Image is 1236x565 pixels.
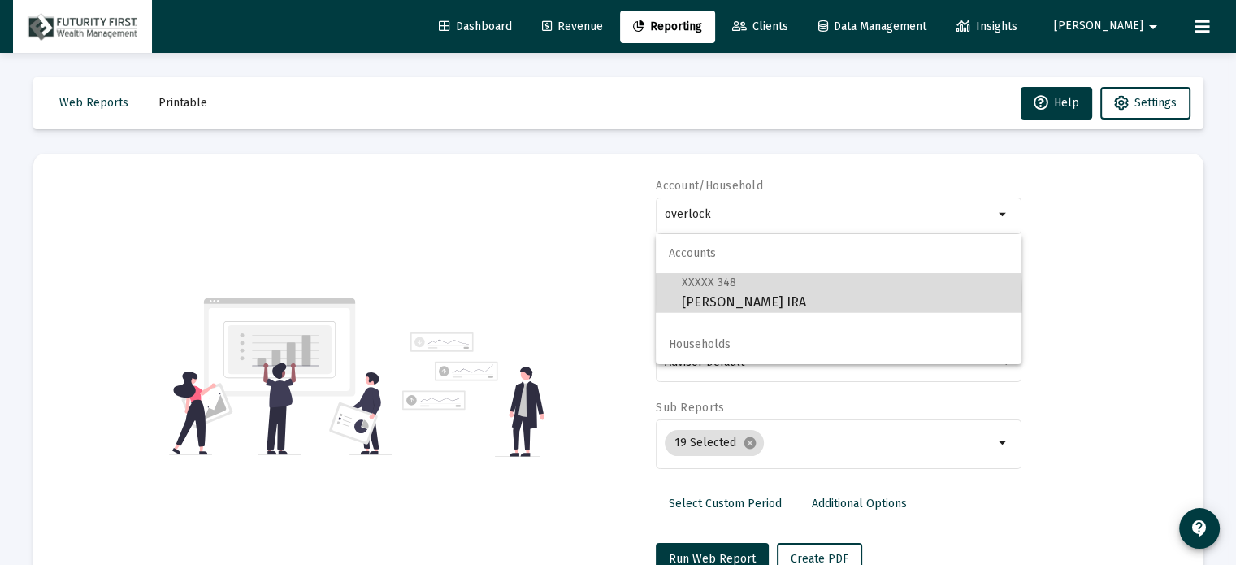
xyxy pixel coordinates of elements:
[665,430,764,456] mat-chip: 19 Selected
[169,296,392,457] img: reporting
[805,11,939,43] a: Data Management
[665,427,994,459] mat-chip-list: Selection
[158,96,207,110] span: Printable
[1034,96,1079,110] span: Help
[620,11,715,43] a: Reporting
[732,20,788,33] span: Clients
[1021,87,1092,120] button: Help
[994,433,1013,453] mat-icon: arrow_drop_down
[1034,10,1182,42] button: [PERSON_NAME]
[439,20,512,33] span: Dashboard
[656,325,1021,364] span: Households
[818,20,926,33] span: Data Management
[943,11,1030,43] a: Insights
[1100,87,1190,120] button: Settings
[1134,96,1177,110] span: Settings
[812,497,907,511] span: Additional Options
[402,332,544,457] img: reporting-alt
[719,11,801,43] a: Clients
[46,87,141,120] button: Web Reports
[743,436,757,450] mat-icon: cancel
[656,234,1021,273] span: Accounts
[25,11,140,43] img: Dashboard
[426,11,525,43] a: Dashboard
[656,179,763,193] label: Account/Household
[145,87,220,120] button: Printable
[59,96,128,110] span: Web Reports
[656,401,724,415] label: Sub Reports
[956,20,1017,33] span: Insights
[633,20,702,33] span: Reporting
[1054,20,1143,33] span: [PERSON_NAME]
[529,11,616,43] a: Revenue
[682,272,1008,312] span: [PERSON_NAME] IRA
[665,208,994,221] input: Search or select an account or household
[1190,519,1209,538] mat-icon: contact_support
[682,276,736,289] span: XXXXX 348
[542,20,603,33] span: Revenue
[1143,11,1163,43] mat-icon: arrow_drop_down
[669,497,782,511] span: Select Custom Period
[994,205,1013,224] mat-icon: arrow_drop_down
